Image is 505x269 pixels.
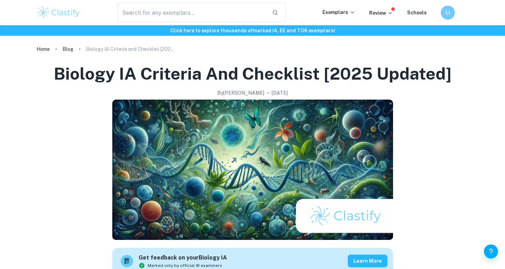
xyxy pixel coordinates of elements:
[369,9,393,17] p: Review
[407,10,427,15] a: Schools
[217,89,264,97] h2: By [PERSON_NAME]
[36,44,50,54] a: Home
[139,254,227,262] h6: Get feedback on your Biology IA
[86,45,177,53] p: Biology IA Criteria and Checklist [2025 updated]
[62,44,73,54] a: Blog
[117,3,267,22] input: Search for any exemplars...
[112,100,393,240] img: Biology IA Criteria and Checklist [2025 updated] cover image
[441,6,455,20] button: LI
[267,89,269,97] p: •
[36,6,81,20] img: Clastify logo
[444,9,452,16] h6: LI
[148,262,222,269] span: Marked only by official IB examiners
[272,89,288,97] h2: [DATE]
[348,255,387,267] button: Learn more
[323,8,355,16] p: Exemplars
[1,27,504,34] h6: Click here to explore thousands of marked IA, EE and TOK exemplars !
[54,62,452,85] h1: Biology IA Criteria and Checklist [2025 updated]
[484,244,498,258] button: Help and Feedback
